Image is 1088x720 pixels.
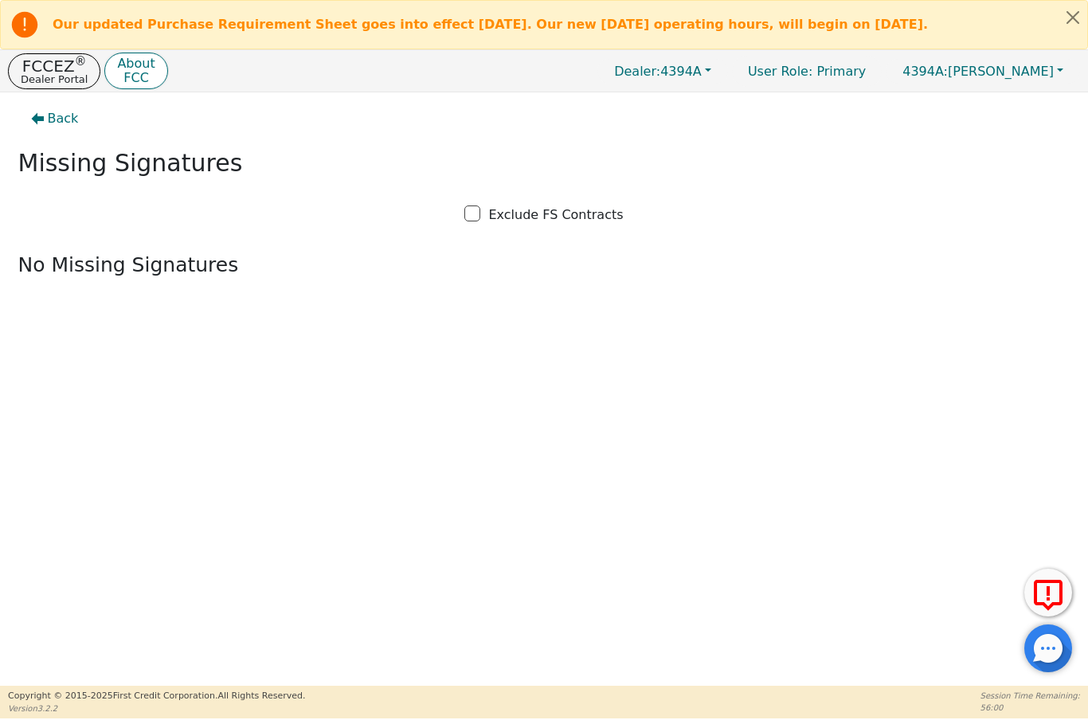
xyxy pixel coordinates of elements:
[902,64,948,79] span: 4394A:
[1024,569,1072,616] button: Report Error to FCC
[614,64,660,79] span: Dealer:
[488,205,623,225] p: Exclude FS Contracts
[886,59,1080,84] button: 4394A:[PERSON_NAME]
[104,53,167,90] button: AboutFCC
[18,100,92,137] button: Back
[614,64,702,79] span: 4394A
[1059,1,1087,33] button: Close alert
[21,58,88,74] p: FCCEZ
[8,690,305,703] p: Copyright © 2015- 2025 First Credit Corporation.
[980,702,1080,714] p: 56:00
[18,149,1070,178] h2: Missing Signatures
[21,74,88,84] p: Dealer Portal
[748,64,812,79] span: User Role :
[75,54,87,68] sup: ®
[53,17,928,32] b: Our updated Purchase Requirement Sheet goes into effect [DATE]. Our new [DATE] operating hours, w...
[48,109,79,128] span: Back
[18,250,1070,280] p: No Missing Signatures
[8,53,100,89] button: FCCEZ®Dealer Portal
[902,64,1054,79] span: [PERSON_NAME]
[597,59,728,84] button: Dealer:4394A
[8,702,305,714] p: Version 3.2.2
[732,56,882,87] a: User Role: Primary
[732,56,882,87] p: Primary
[117,72,155,84] p: FCC
[217,691,305,701] span: All Rights Reserved.
[117,57,155,70] p: About
[980,690,1080,702] p: Session Time Remaining:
